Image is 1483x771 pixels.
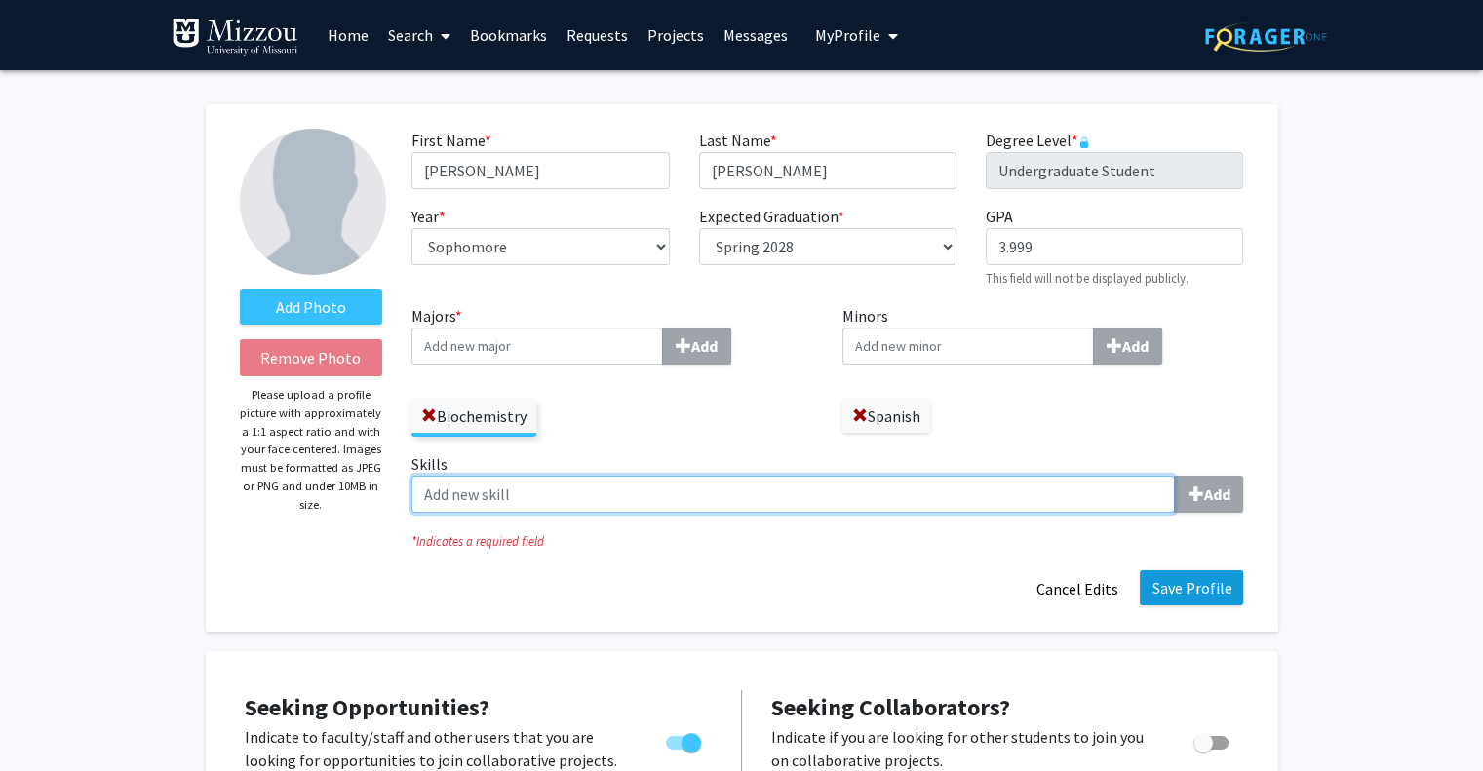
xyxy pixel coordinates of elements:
[411,129,491,152] label: First Name
[557,1,638,69] a: Requests
[638,1,714,69] a: Projects
[815,25,880,45] span: My Profile
[1122,336,1149,356] b: Add
[15,683,83,756] iframe: Chat
[240,386,383,514] p: Please upload a profile picture with approximately a 1:1 aspect ratio and with your face centered...
[240,129,386,275] img: Profile Picture
[172,18,298,57] img: University of Missouri Logo
[714,1,798,69] a: Messages
[986,205,1013,228] label: GPA
[1078,136,1090,148] svg: This information is provided and automatically updated by University of Missouri and is not edita...
[240,289,383,325] label: AddProfile Picture
[1186,725,1239,754] div: Toggle
[1203,484,1229,504] b: Add
[411,304,813,365] label: Majors
[411,400,536,433] label: Biochemistry
[771,692,1010,722] span: Seeking Collaborators?
[240,339,383,376] button: Remove Photo
[699,205,844,228] label: Expected Graduation
[411,452,1243,513] label: Skills
[842,328,1094,365] input: MinorsAdd
[411,532,1243,551] i: Indicates a required field
[1093,328,1162,365] button: Minors
[460,1,557,69] a: Bookmarks
[842,304,1244,365] label: Minors
[658,725,712,754] div: Toggle
[378,1,460,69] a: Search
[1205,21,1327,52] img: ForagerOne Logo
[411,328,663,365] input: Majors*Add
[411,476,1175,513] input: SkillsAdd
[411,205,446,228] label: Year
[691,336,718,356] b: Add
[245,692,489,722] span: Seeking Opportunities?
[842,400,930,433] label: Spanish
[699,129,777,152] label: Last Name
[986,270,1189,286] small: This field will not be displayed publicly.
[318,1,378,69] a: Home
[662,328,731,365] button: Majors*
[1140,570,1243,605] button: Save Profile
[986,129,1090,152] label: Degree Level
[1174,476,1243,513] button: Skills
[1023,570,1130,607] button: Cancel Edits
